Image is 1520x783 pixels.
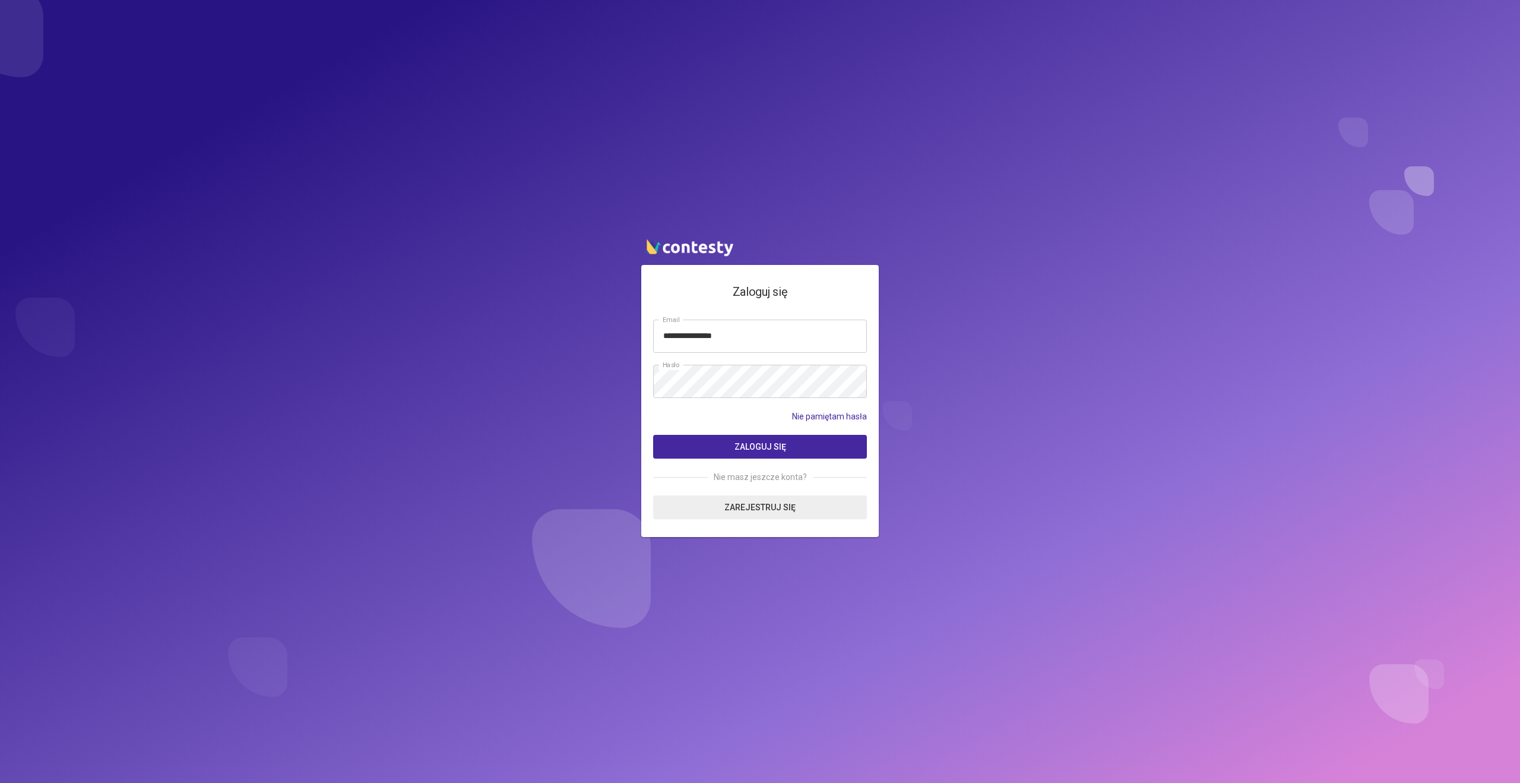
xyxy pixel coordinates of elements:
span: Zaloguj się [734,442,786,452]
a: Zarejestruj się [653,495,867,519]
img: contesty logo [641,234,736,259]
h4: Zaloguj się [653,283,867,301]
a: Nie pamiętam hasła [792,410,867,423]
span: Nie masz jeszcze konta? [708,471,813,484]
button: Zaloguj się [653,435,867,459]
